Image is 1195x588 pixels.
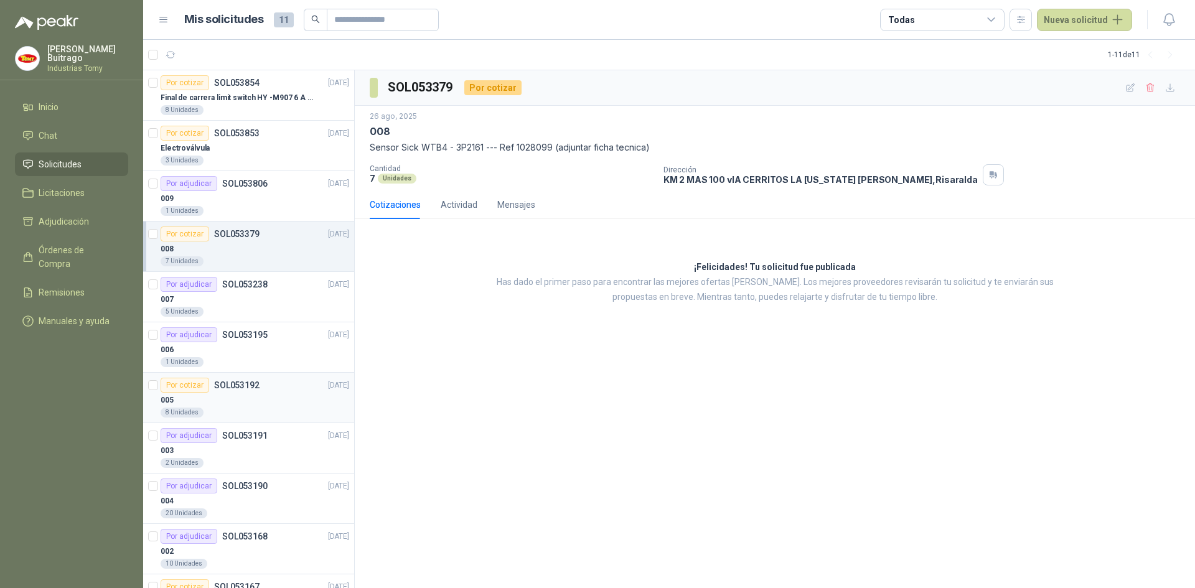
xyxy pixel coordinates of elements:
[161,357,204,367] div: 1 Unidades
[370,141,1180,154] p: Sensor Sick WTB4 - 3P2161 --- Ref 1028099 (adjuntar ficha tecnica)
[214,230,260,238] p: SOL053379
[214,129,260,138] p: SOL053853
[161,126,209,141] div: Por cotizar
[39,314,110,328] span: Manuales y ayuda
[15,124,128,147] a: Chat
[39,186,85,200] span: Licitaciones
[143,423,354,474] a: Por adjudicarSOL053191[DATE] 0032 Unidades
[39,157,82,171] span: Solicitudes
[388,78,454,97] h3: SOL053379
[161,176,217,191] div: Por adjudicar
[214,78,260,87] p: SOL053854
[143,474,354,524] a: Por adjudicarSOL053190[DATE] 00420 Unidades
[328,480,349,492] p: [DATE]
[222,482,268,490] p: SOL053190
[378,174,416,184] div: Unidades
[143,373,354,423] a: Por cotizarSOL053192[DATE] 0058 Unidades
[15,181,128,205] a: Licitaciones
[328,228,349,240] p: [DATE]
[161,307,204,317] div: 5 Unidades
[222,431,268,440] p: SOL053191
[161,105,204,115] div: 8 Unidades
[161,277,217,292] div: Por adjudicar
[39,286,85,299] span: Remisiones
[161,327,217,342] div: Por adjudicar
[370,111,417,123] p: 26 ago, 2025
[16,47,39,70] img: Company Logo
[161,156,204,166] div: 3 Unidades
[143,70,354,121] a: Por cotizarSOL053854[DATE] Final de carrera limit switch HY -M907 6 A - 250 V a.c8 Unidades
[328,279,349,291] p: [DATE]
[39,215,89,228] span: Adjudicación
[143,272,354,322] a: Por adjudicarSOL053238[DATE] 0075 Unidades
[161,458,204,468] div: 2 Unidades
[15,281,128,304] a: Remisiones
[15,210,128,233] a: Adjudicación
[143,322,354,373] a: Por adjudicarSOL053195[DATE] 0061 Unidades
[161,193,174,205] p: 009
[15,309,128,333] a: Manuales y ayuda
[47,65,128,72] p: Industrias Tomy
[161,508,207,518] div: 20 Unidades
[161,408,204,418] div: 8 Unidades
[328,329,349,341] p: [DATE]
[161,142,210,154] p: Electroválvula
[370,125,390,138] p: 008
[222,330,268,339] p: SOL053195
[161,495,174,507] p: 004
[15,95,128,119] a: Inicio
[143,524,354,574] a: Por adjudicarSOL053168[DATE] 00210 Unidades
[161,394,174,406] p: 005
[161,92,316,104] p: Final de carrera limit switch HY -M907 6 A - 250 V a.c
[161,243,174,255] p: 008
[663,174,978,185] p: KM 2 MAS 100 vIA CERRITOS LA [US_STATE] [PERSON_NAME] , Risaralda
[663,166,978,174] p: Dirección
[161,226,209,241] div: Por cotizar
[161,428,217,443] div: Por adjudicar
[161,445,174,457] p: 003
[328,531,349,543] p: [DATE]
[328,380,349,391] p: [DATE]
[161,559,207,569] div: 10 Unidades
[888,13,914,27] div: Todas
[143,171,354,222] a: Por adjudicarSOL053806[DATE] 0091 Unidades
[222,532,268,541] p: SOL053168
[161,294,174,306] p: 007
[161,344,174,356] p: 006
[161,478,217,493] div: Por adjudicar
[328,77,349,89] p: [DATE]
[694,260,856,275] h3: ¡Felicidades! Tu solicitud fue publicada
[161,75,209,90] div: Por cotizar
[39,243,116,271] span: Órdenes de Compra
[15,152,128,176] a: Solicitudes
[214,381,260,390] p: SOL053192
[39,129,57,142] span: Chat
[161,256,204,266] div: 7 Unidades
[161,378,209,393] div: Por cotizar
[15,238,128,276] a: Órdenes de Compra
[328,128,349,139] p: [DATE]
[311,15,320,24] span: search
[328,430,349,442] p: [DATE]
[441,198,477,212] div: Actividad
[161,529,217,544] div: Por adjudicar
[222,280,268,289] p: SOL053238
[15,15,78,30] img: Logo peakr
[143,121,354,171] a: Por cotizarSOL053853[DATE] Electroválvula3 Unidades
[497,198,535,212] div: Mensajes
[370,164,654,173] p: Cantidad
[161,206,204,216] div: 1 Unidades
[222,179,268,188] p: SOL053806
[370,173,375,184] p: 7
[161,546,174,558] p: 002
[328,178,349,190] p: [DATE]
[1108,45,1180,65] div: 1 - 11 de 11
[47,45,128,62] p: [PERSON_NAME] Buitrago
[1037,9,1132,31] button: Nueva solicitud
[39,100,59,114] span: Inicio
[464,80,522,95] div: Por cotizar
[143,222,354,272] a: Por cotizarSOL053379[DATE] 0087 Unidades
[489,275,1061,305] p: Has dado el primer paso para encontrar las mejores ofertas [PERSON_NAME]. Los mejores proveedores...
[184,11,264,29] h1: Mis solicitudes
[274,12,294,27] span: 11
